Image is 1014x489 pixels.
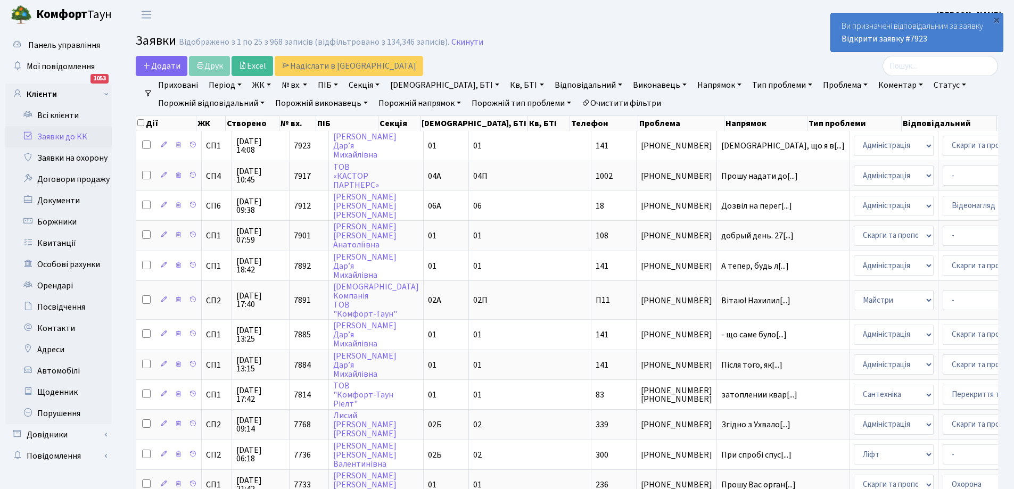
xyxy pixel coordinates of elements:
a: Довідники [5,424,112,445]
th: Телефон [570,116,638,131]
a: Додати [136,56,187,76]
span: 339 [596,419,608,430]
a: Документи [5,190,112,211]
a: Очистити фільтри [578,94,665,112]
span: СП1 [206,361,227,369]
span: 300 [596,449,608,461]
a: Панель управління [5,35,112,56]
a: ПІБ [314,76,342,94]
span: 7736 [294,449,311,461]
a: Excel [232,56,273,76]
span: Прошу надати до[...] [721,170,798,182]
span: СП2 [206,420,227,429]
a: Статус [929,76,970,94]
span: 141 [596,359,608,371]
span: 06 [473,200,482,212]
a: Особові рахунки [5,254,112,275]
span: [DATE] 17:40 [236,292,285,309]
a: Щоденник [5,382,112,403]
span: 02Б [428,419,442,430]
span: 01 [473,329,482,341]
span: СП4 [206,172,227,180]
span: СП1 [206,231,227,240]
th: Напрямок [724,116,807,131]
a: [PERSON_NAME][PERSON_NAME]Анатоліївна [333,221,397,251]
a: [PERSON_NAME]Дар’яМихайлівна [333,350,397,380]
span: 04А [428,170,441,182]
span: [DATE] 09:14 [236,416,285,433]
span: СП2 [206,451,227,459]
span: 18 [596,200,604,212]
span: 02П [473,295,488,306]
th: Секція [378,116,421,131]
span: [PHONE_NUMBER] [641,330,712,339]
span: Після того, як[...] [721,359,782,371]
div: 1053 [90,74,109,84]
span: 1002 [596,170,613,182]
span: 7891 [294,295,311,306]
a: [DEMOGRAPHIC_DATA], БТІ [386,76,504,94]
span: [DATE] 07:59 [236,227,285,244]
span: - що саме було[...] [721,329,787,341]
span: 83 [596,389,604,401]
a: Контакти [5,318,112,339]
a: Порожній виконавець [271,94,372,112]
a: [PERSON_NAME]Дар’яМихайлівна [333,320,397,350]
span: [PHONE_NUMBER] [641,296,712,305]
a: Порожній тип проблеми [467,94,575,112]
span: 141 [596,329,608,341]
span: 02 [473,419,482,430]
a: ЖК [248,76,275,94]
span: Дозвіл на перег[...] [721,200,792,212]
th: Кв, БТІ [528,116,570,131]
th: [DEMOGRAPHIC_DATA], БТІ [421,116,528,131]
th: Дії [136,116,196,131]
th: ЖК [196,116,226,131]
a: Проблема [819,76,872,94]
span: 7923 [294,140,311,152]
a: Порожній напрямок [374,94,465,112]
a: Коментар [874,76,927,94]
span: 141 [596,260,608,272]
span: [PHONE_NUMBER] [641,420,712,429]
span: 7917 [294,170,311,182]
span: 01 [473,389,482,401]
a: Скинути [451,37,483,47]
span: затоплении квар[...] [721,389,797,401]
span: СП6 [206,202,227,210]
span: 01 [428,260,436,272]
span: Таун [36,6,112,24]
span: 01 [428,359,436,371]
b: [PERSON_NAME] [937,9,1001,21]
a: Квитанції [5,233,112,254]
a: Виконавець [629,76,691,94]
a: Мої повідомлення1053 [5,56,112,77]
span: [DEMOGRAPHIC_DATA], що я в[...] [721,140,845,152]
div: Відображено з 1 по 25 з 968 записів (відфільтровано з 134,346 записів). [179,37,449,47]
span: 01 [428,389,436,401]
span: 01 [473,260,482,272]
a: Заявки на охорону [5,147,112,169]
span: 7901 [294,230,311,242]
span: 01 [428,230,436,242]
span: добрый день. 27[...] [721,230,794,242]
span: СП2 [206,296,227,305]
a: Кв, БТІ [506,76,548,94]
span: 01 [428,329,436,341]
a: Всі клієнти [5,105,112,126]
span: [DATE] 17:42 [236,386,285,403]
a: Напрямок [693,76,746,94]
a: Порушення [5,403,112,424]
span: [PHONE_NUMBER] [PHONE_NUMBER] [641,386,712,403]
div: Ви призначені відповідальним за заявку [831,13,1003,52]
a: Повідомлення [5,445,112,467]
span: 7892 [294,260,311,272]
th: Проблема [638,116,724,131]
span: Вітаю! Нахилил[...] [721,295,790,306]
span: 01 [473,359,482,371]
a: Посвідчення [5,296,112,318]
div: × [991,14,1002,25]
a: Відкрити заявку #7923 [842,33,927,45]
span: [DATE] 13:15 [236,356,285,373]
span: Панель управління [28,39,100,51]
